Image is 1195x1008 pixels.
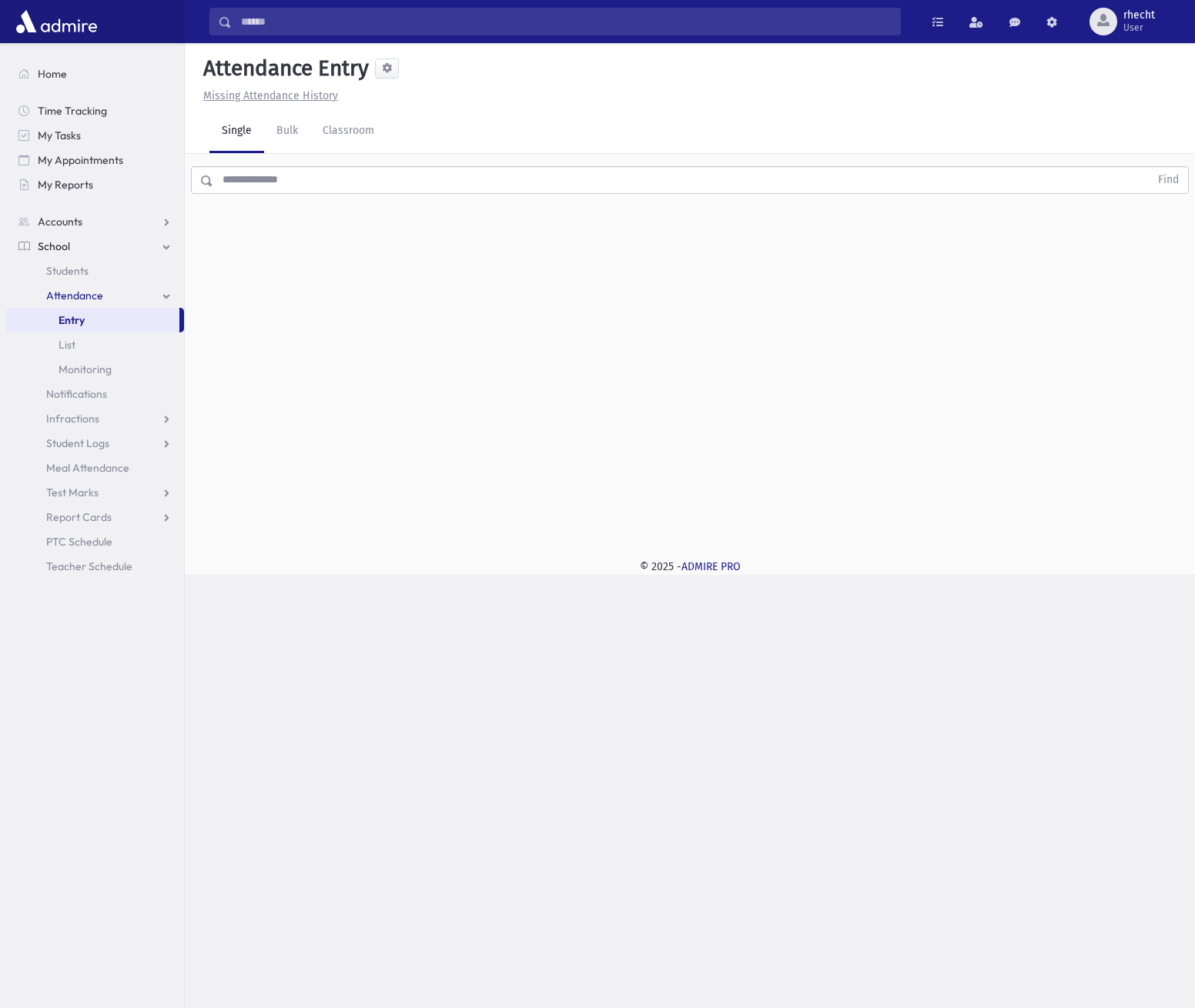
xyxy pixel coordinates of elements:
[6,283,184,308] a: Attendance
[197,55,369,82] h5: Attendance Entry
[232,8,900,35] input: Search
[6,148,184,172] a: My Appointments
[6,308,179,332] a: Entry
[12,6,101,37] img: AdmirePro
[6,382,184,406] a: Notifications
[6,123,184,148] a: My Tasks
[59,313,85,327] span: Entry
[38,104,107,118] span: Time Tracking
[38,129,81,142] span: My Tasks
[209,559,1170,575] div: © 2025 -
[46,436,109,450] span: Student Logs
[46,387,107,401] span: Notifications
[59,338,75,352] span: List
[681,560,741,573] a: ADMIRE PRO
[1149,167,1188,193] button: Find
[46,461,129,475] span: Meal Attendance
[6,332,184,357] a: List
[6,259,184,283] a: Students
[46,535,112,549] span: PTC Schedule
[203,89,338,102] u: Missing Attendance History
[6,172,184,197] a: My Reports
[6,480,184,505] a: Test Marks
[38,215,82,229] span: Accounts
[38,67,67,81] span: Home
[38,239,70,253] span: School
[46,289,103,302] span: Attendance
[6,234,184,259] a: School
[46,264,89,278] span: Students
[6,406,184,431] a: Infractions
[6,529,184,554] a: PTC Schedule
[6,209,184,234] a: Accounts
[197,89,338,102] a: Missing Attendance History
[46,559,132,573] span: Teacher Schedule
[6,505,184,529] a: Report Cards
[310,110,387,153] a: Classroom
[6,62,184,86] a: Home
[1123,22,1155,34] span: User
[46,510,112,524] span: Report Cards
[38,178,93,192] span: My Reports
[209,110,264,153] a: Single
[1123,9,1155,22] span: rhecht
[6,554,184,579] a: Teacher Schedule
[46,412,99,426] span: Infractions
[6,456,184,480] a: Meal Attendance
[6,431,184,456] a: Student Logs
[46,486,99,499] span: Test Marks
[6,357,184,382] a: Monitoring
[264,110,310,153] a: Bulk
[6,98,184,123] a: Time Tracking
[59,362,112,376] span: Monitoring
[38,153,123,167] span: My Appointments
